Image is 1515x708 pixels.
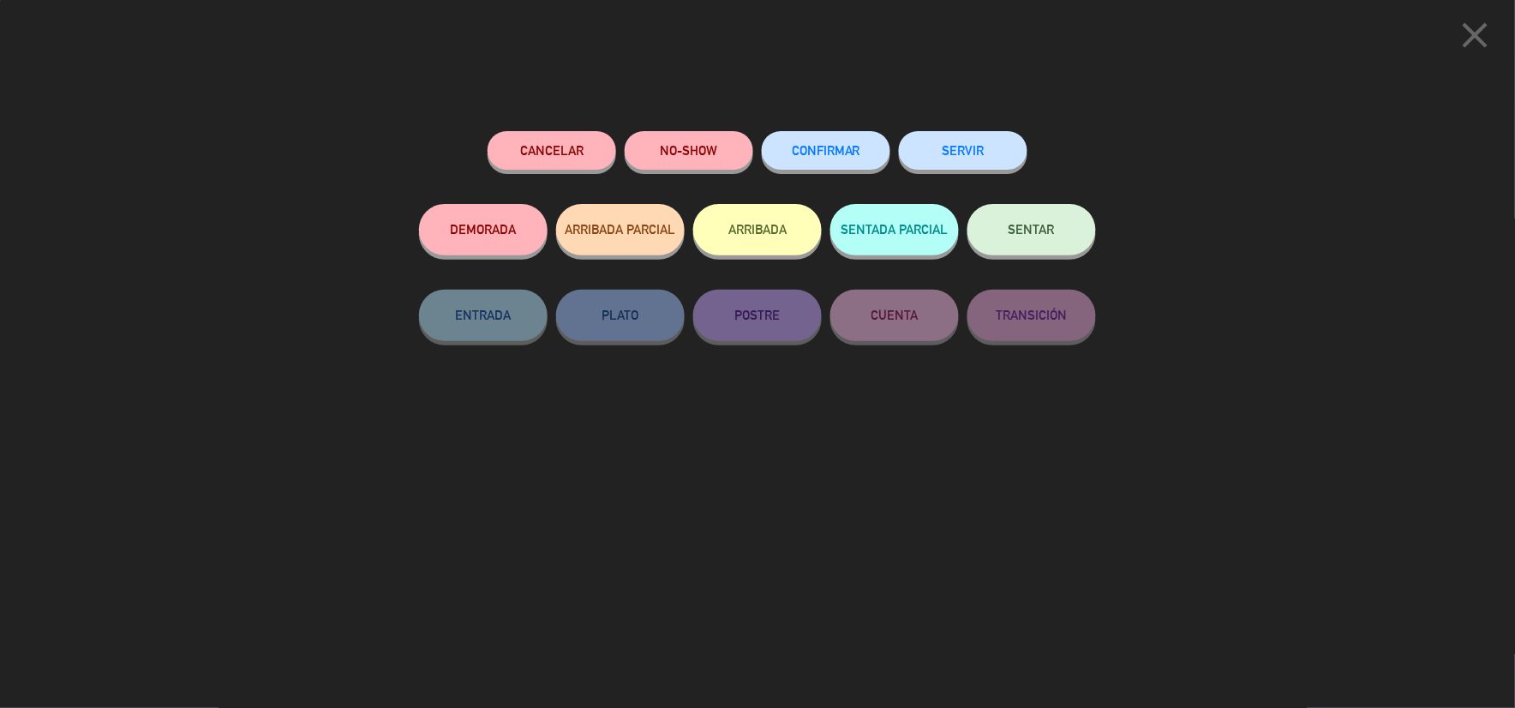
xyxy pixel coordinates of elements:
button: CUENTA [830,290,959,341]
button: SERVIR [899,131,1027,170]
button: SENTAR [967,204,1096,255]
button: POSTRE [693,290,822,341]
span: CONFIRMAR [792,143,860,158]
span: SENTAR [1009,222,1055,237]
i: close [1454,14,1497,57]
button: SENTADA PARCIAL [830,204,959,255]
button: ARRIBADA [693,204,822,255]
button: close [1449,13,1502,63]
button: Cancelar [488,131,616,170]
button: PLATO [556,290,685,341]
button: TRANSICIÓN [967,290,1096,341]
button: CONFIRMAR [762,131,890,170]
button: DEMORADA [419,204,548,255]
button: ENTRADA [419,290,548,341]
span: ARRIBADA PARCIAL [566,222,676,237]
button: NO-SHOW [625,131,753,170]
button: ARRIBADA PARCIAL [556,204,685,255]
